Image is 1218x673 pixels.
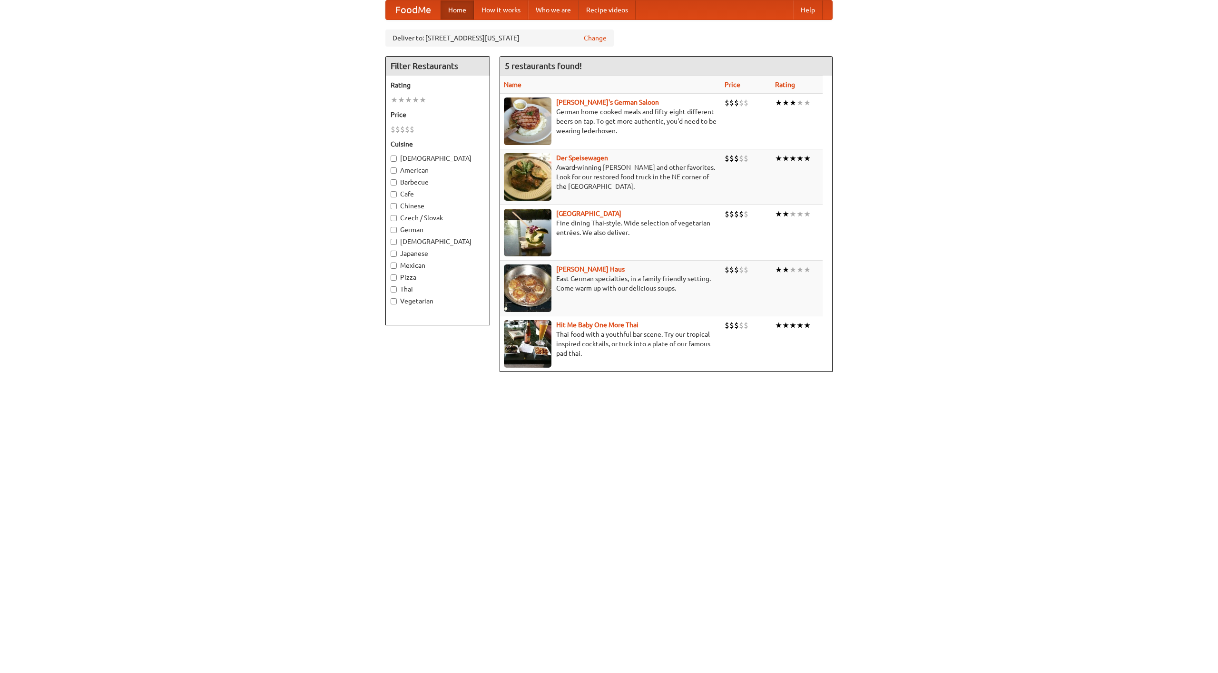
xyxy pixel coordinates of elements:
input: Pizza [391,274,397,281]
li: ★ [796,98,804,108]
div: Deliver to: [STREET_ADDRESS][US_STATE] [385,29,614,47]
li: ★ [775,153,782,164]
li: $ [410,124,414,135]
a: Home [441,0,474,20]
label: Cafe [391,189,485,199]
p: Fine dining Thai-style. Wide selection of vegetarian entrées. We also deliver. [504,218,717,237]
input: Barbecue [391,179,397,185]
li: ★ [789,153,796,164]
img: satay.jpg [504,209,551,256]
li: $ [729,153,734,164]
li: $ [744,209,748,219]
label: Chinese [391,201,485,211]
h4: Filter Restaurants [386,57,490,76]
li: ★ [391,95,398,105]
a: Name [504,81,521,88]
li: $ [739,264,744,275]
li: ★ [419,95,426,105]
li: ★ [804,320,811,331]
li: ★ [782,98,789,108]
a: [GEOGRAPHIC_DATA] [556,210,621,217]
li: $ [744,320,748,331]
h5: Price [391,110,485,119]
li: ★ [789,209,796,219]
input: [DEMOGRAPHIC_DATA] [391,239,397,245]
a: Change [584,33,607,43]
label: American [391,166,485,175]
p: Award-winning [PERSON_NAME] and other favorites. Look for our restored food truck in the NE corne... [504,163,717,191]
input: Czech / Slovak [391,215,397,221]
li: ★ [775,264,782,275]
li: ★ [796,320,804,331]
li: $ [739,209,744,219]
li: $ [739,320,744,331]
a: Help [793,0,823,20]
li: ★ [398,95,405,105]
a: Price [725,81,740,88]
a: Rating [775,81,795,88]
li: ★ [412,95,419,105]
a: FoodMe [386,0,441,20]
li: $ [729,209,734,219]
input: [DEMOGRAPHIC_DATA] [391,156,397,162]
li: $ [744,153,748,164]
input: Cafe [391,191,397,197]
input: American [391,167,397,174]
li: $ [744,264,748,275]
li: ★ [775,209,782,219]
li: ★ [789,98,796,108]
label: Vegetarian [391,296,485,306]
a: Recipe videos [579,0,636,20]
li: $ [744,98,748,108]
label: Mexican [391,261,485,270]
a: Der Speisewagen [556,154,608,162]
li: ★ [796,209,804,219]
li: ★ [789,320,796,331]
ng-pluralize: 5 restaurants found! [505,61,582,70]
label: [DEMOGRAPHIC_DATA] [391,154,485,163]
img: speisewagen.jpg [504,153,551,201]
li: ★ [804,98,811,108]
a: Who we are [528,0,579,20]
input: Chinese [391,203,397,209]
label: Barbecue [391,177,485,187]
li: $ [734,153,739,164]
li: ★ [775,98,782,108]
p: Thai food with a youthful bar scene. Try our tropical inspired cocktails, or tuck into a plate of... [504,330,717,358]
label: Czech / Slovak [391,213,485,223]
li: $ [725,320,729,331]
li: $ [400,124,405,135]
li: ★ [782,209,789,219]
li: ★ [804,209,811,219]
li: $ [725,209,729,219]
p: East German specialties, in a family-friendly setting. Come warm up with our delicious soups. [504,274,717,293]
p: German home-cooked meals and fifty-eight different beers on tap. To get more authentic, you'd nee... [504,107,717,136]
a: [PERSON_NAME] Haus [556,265,625,273]
li: ★ [405,95,412,105]
label: Japanese [391,249,485,258]
input: Vegetarian [391,298,397,304]
li: $ [734,320,739,331]
li: ★ [804,153,811,164]
li: ★ [804,264,811,275]
li: $ [725,264,729,275]
li: ★ [796,153,804,164]
li: ★ [782,153,789,164]
label: German [391,225,485,234]
li: $ [729,320,734,331]
li: $ [734,98,739,108]
a: Hit Me Baby One More Thai [556,321,638,329]
img: kohlhaus.jpg [504,264,551,312]
li: ★ [782,320,789,331]
li: $ [734,209,739,219]
a: [PERSON_NAME]'s German Saloon [556,98,659,106]
li: $ [739,98,744,108]
label: Pizza [391,273,485,282]
li: $ [729,264,734,275]
input: Mexican [391,263,397,269]
img: babythai.jpg [504,320,551,368]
